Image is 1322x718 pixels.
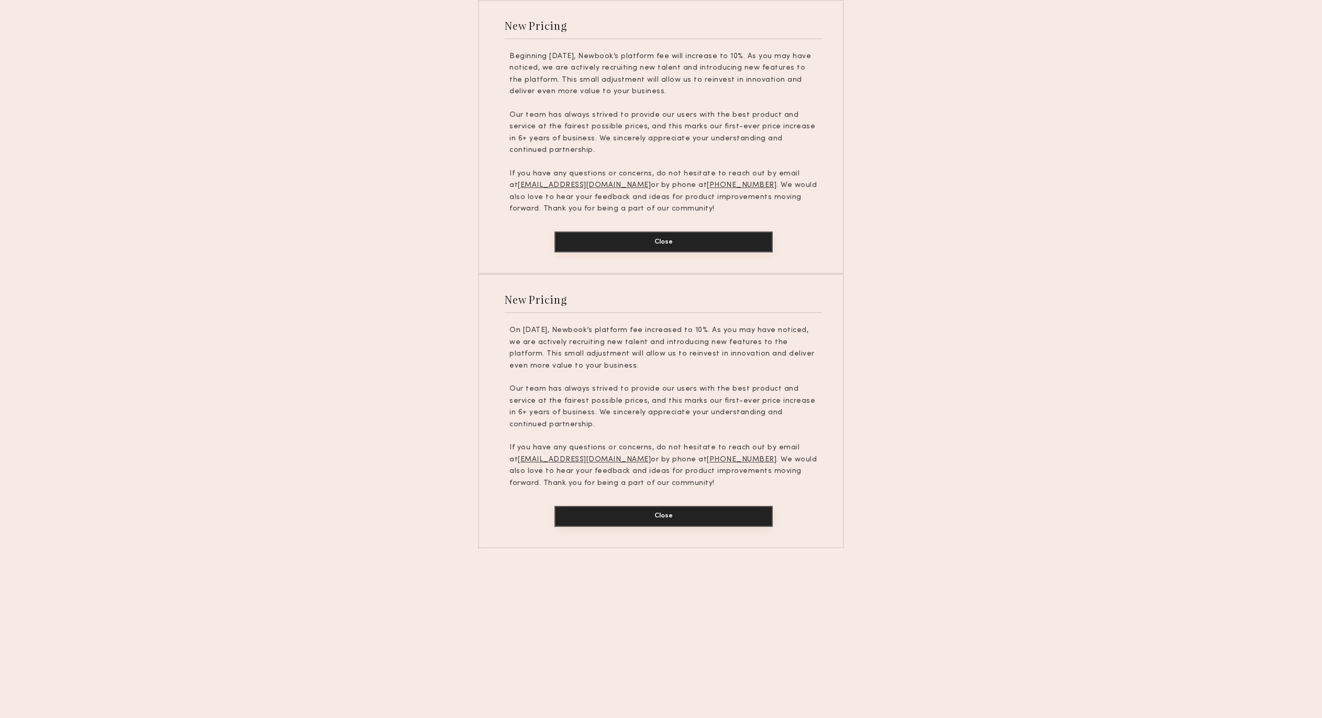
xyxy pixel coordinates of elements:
[509,442,817,489] p: If you have any questions or concerns, do not hesitate to reach out by email at or by phone at . ...
[509,109,817,157] p: Our team has always strived to provide our users with the best product and service at the fairest...
[509,325,817,372] p: On [DATE], Newbook’s platform fee increased to 10%. As you may have noticed, we are actively recr...
[509,383,817,430] p: Our team has always strived to provide our users with the best product and service at the fairest...
[518,456,651,463] u: [EMAIL_ADDRESS][DOMAIN_NAME]
[707,456,776,463] u: [PHONE_NUMBER]
[509,51,817,98] p: Beginning [DATE], Newbook’s platform fee will increase to 10%. As you may have noticed, we are ac...
[554,231,773,252] button: Close
[518,182,651,189] u: [EMAIL_ADDRESS][DOMAIN_NAME]
[707,182,776,189] u: [PHONE_NUMBER]
[505,292,567,306] div: New Pricing
[554,506,773,527] button: Close
[505,18,567,32] div: New Pricing
[509,168,817,215] p: If you have any questions or concerns, do not hesitate to reach out by email at or by phone at . ...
